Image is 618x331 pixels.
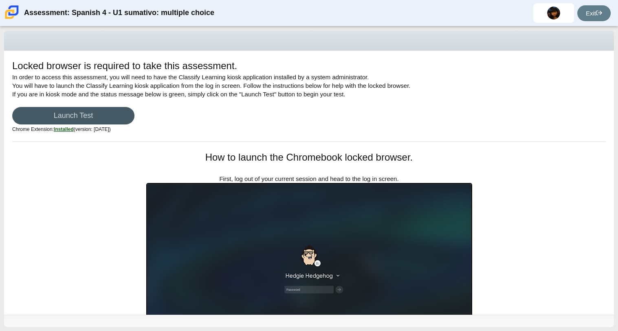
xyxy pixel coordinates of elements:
h1: Locked browser is required to take this assessment. [12,59,237,73]
div: In order to access this assessment, you will need to have the Classify Learning kiosk application... [12,59,606,142]
a: Carmen School of Science & Technology [3,15,20,22]
u: Installed [54,126,74,132]
span: (version: [DATE]) [54,126,111,132]
small: Chrome Extension: [12,126,111,132]
h1: How to launch the Chromebook locked browser. [146,150,472,164]
img: krystalmarie.nunez.yO1eo9 [547,7,560,20]
img: Carmen School of Science & Technology [3,4,20,21]
a: Launch Test [12,107,134,124]
a: Exit [577,5,611,21]
div: Assessment: Spanish 4 - U1 sumativo: multiple choice [24,3,214,23]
